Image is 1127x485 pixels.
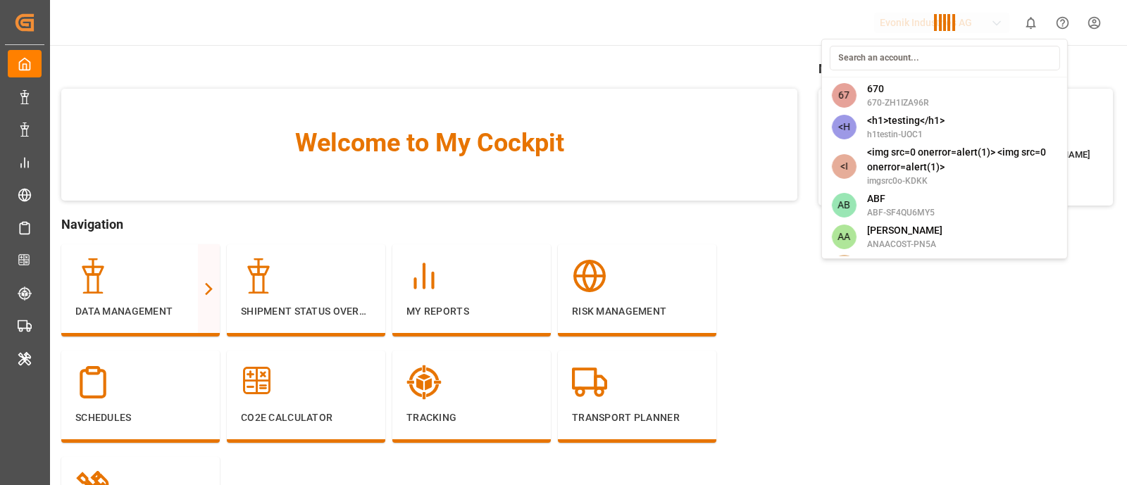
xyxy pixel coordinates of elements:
input: Search an account... [829,46,1059,70]
p: CO2e Calculator [241,410,371,425]
p: Schedules [75,410,206,425]
span: Navigation [61,215,797,234]
button: show 0 new notifications [1015,7,1047,39]
p: Tracking [406,410,537,425]
span: Welcome to My Cockpit [89,124,769,162]
button: Help Center [1047,7,1078,39]
p: My Reports [406,304,537,319]
p: Risk Management [572,304,702,319]
p: Shipment Status Overview [241,304,371,319]
p: Data Management [75,304,206,319]
p: Transport Planner [572,410,702,425]
span: My Info [818,59,1113,78]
